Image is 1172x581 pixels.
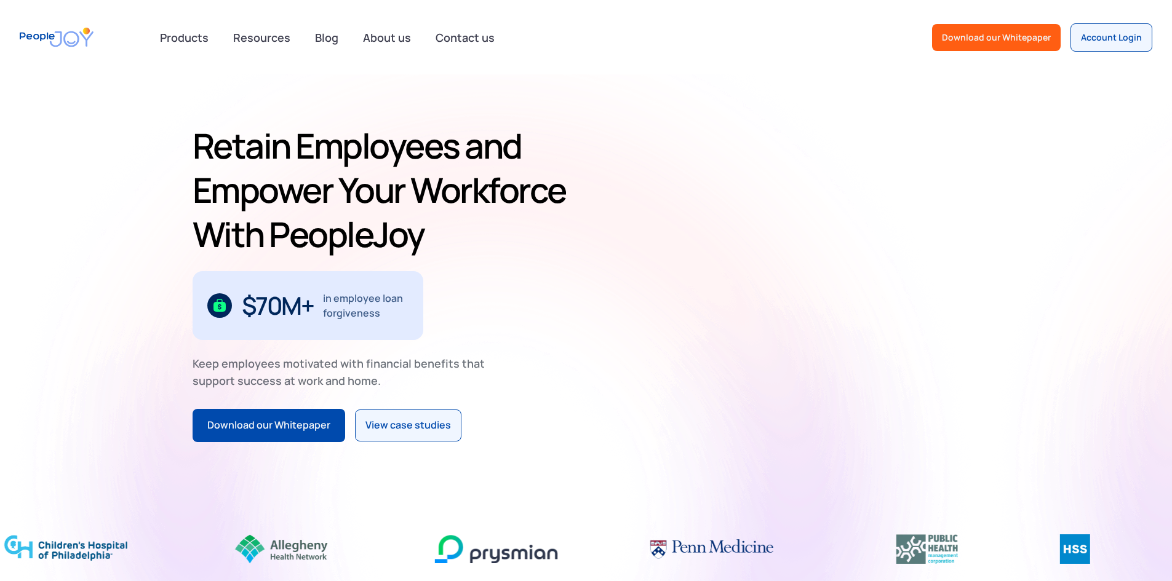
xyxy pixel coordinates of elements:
[207,417,330,433] div: Download our Whitepaper
[193,355,495,389] div: Keep employees motivated with financial benefits that support success at work and home.
[932,24,1061,51] a: Download our Whitepaper
[193,409,345,442] a: Download our Whitepaper
[242,296,314,315] div: $70M+
[356,24,418,51] a: About us
[1081,31,1142,44] div: Account Login
[193,271,423,340] div: 1 / 3
[308,24,346,51] a: Blog
[193,124,581,256] h1: Retain Employees and Empower Your Workforce With PeopleJoy
[20,20,94,55] a: home
[153,25,216,50] div: Products
[942,31,1051,44] div: Download our Whitepaper
[323,291,409,320] div: in employee loan forgiveness
[428,24,502,51] a: Contact us
[226,24,298,51] a: Resources
[365,417,451,433] div: View case studies
[355,409,461,441] a: View case studies
[1070,23,1152,52] a: Account Login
